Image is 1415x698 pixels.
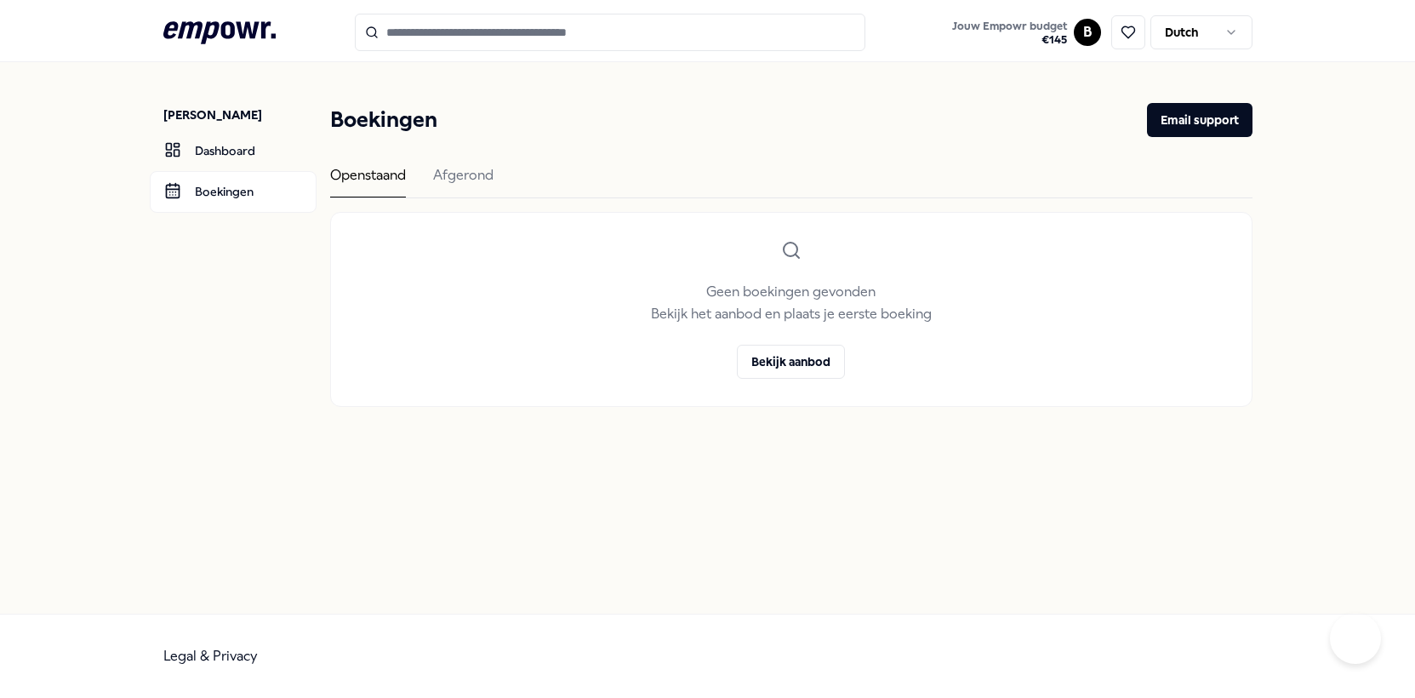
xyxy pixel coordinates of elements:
[150,171,317,212] a: Boekingen
[330,164,406,197] div: Openstaand
[651,281,932,324] p: Geen boekingen gevonden Bekijk het aanbod en plaats je eerste boeking
[433,164,494,197] div: Afgerond
[737,345,845,379] button: Bekijk aanbod
[952,20,1067,33] span: Jouw Empowr budget
[1147,103,1252,137] button: Email support
[1330,613,1381,664] iframe: Help Scout Beacon - Open
[330,103,437,137] h1: Boekingen
[1074,19,1101,46] button: B
[945,14,1074,50] a: Jouw Empowr budget€145
[949,16,1070,50] button: Jouw Empowr budget€145
[150,130,317,171] a: Dashboard
[355,14,865,51] input: Search for products, categories or subcategories
[952,33,1067,47] span: € 145
[163,106,317,123] p: [PERSON_NAME]
[163,648,258,664] a: Legal & Privacy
